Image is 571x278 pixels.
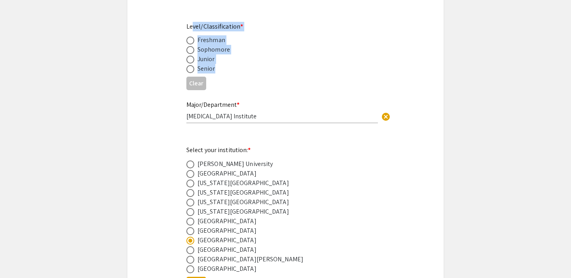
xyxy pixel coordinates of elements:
[197,207,289,216] div: [US_STATE][GEOGRAPHIC_DATA]
[197,45,230,54] div: Sophomore
[197,226,257,236] div: [GEOGRAPHIC_DATA]
[197,178,289,188] div: [US_STATE][GEOGRAPHIC_DATA]
[378,108,394,124] button: Clear
[197,245,257,255] div: [GEOGRAPHIC_DATA]
[186,112,378,120] input: Type Here
[186,77,206,90] button: Clear
[197,216,257,226] div: [GEOGRAPHIC_DATA]
[197,169,257,178] div: [GEOGRAPHIC_DATA]
[381,112,391,122] span: cancel
[197,236,257,245] div: [GEOGRAPHIC_DATA]
[197,188,289,197] div: [US_STATE][GEOGRAPHIC_DATA]
[197,197,289,207] div: [US_STATE][GEOGRAPHIC_DATA]
[197,255,303,264] div: [GEOGRAPHIC_DATA][PERSON_NAME]
[197,35,225,45] div: Freshman
[197,54,215,64] div: Junior
[186,22,243,31] mat-label: Level/Classification
[197,64,215,73] div: Senior
[197,159,273,169] div: [PERSON_NAME] University
[186,100,240,109] mat-label: Major/Department
[197,264,257,274] div: [GEOGRAPHIC_DATA]
[6,242,34,272] iframe: Chat
[186,146,251,154] mat-label: Select your institution:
